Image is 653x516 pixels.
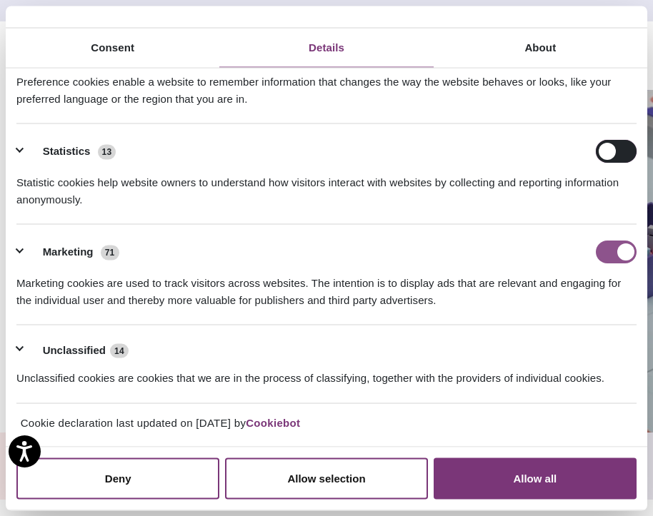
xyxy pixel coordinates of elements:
[16,263,637,308] div: Marketing cookies are used to track visitors across websites. The intention is to display ads tha...
[225,457,428,499] button: Allow selection
[16,341,137,359] button: Unclassified (14)
[43,244,94,260] label: Marketing
[16,457,219,499] button: Deny
[16,241,128,263] button: Marketing (71)
[16,140,125,163] button: Statistics (13)
[43,143,91,160] label: Statistics
[206,5,447,16] a: The Veradigm Network: Recognized for Excellence in [DATE]Learn More
[16,62,637,107] div: Preference cookies enable a website to remember information that changes the way the website beha...
[442,5,447,16] span: Learn More
[6,28,219,67] a: Consent
[16,359,637,387] div: Unclassified cookies are cookies that we are in the process of classifying, together with the pro...
[379,413,636,499] iframe: Drift Chat Widget
[10,414,644,442] div: Cookie declaration last updated on [DATE] by
[219,28,433,67] a: Details
[434,28,647,67] a: About
[16,163,637,208] div: Statistic cookies help website owners to understand how visitors interact with websites by collec...
[246,416,300,428] a: Cookiebot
